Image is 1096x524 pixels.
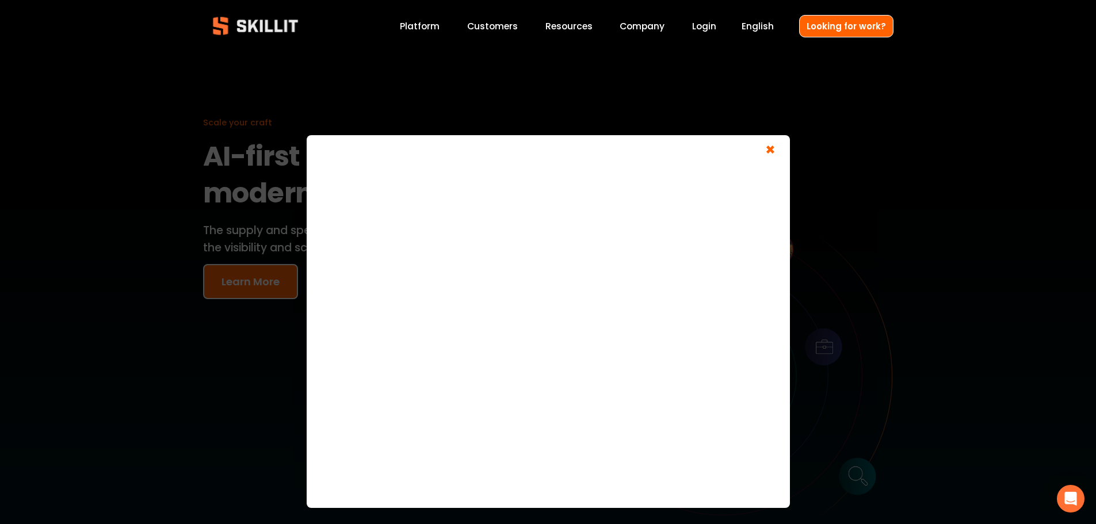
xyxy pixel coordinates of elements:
[318,147,778,492] iframe: JotForm
[692,18,716,34] a: Login
[742,18,774,34] div: language picker
[545,18,593,34] a: folder dropdown
[400,18,440,34] a: Platform
[620,18,665,34] a: Company
[759,141,781,162] span: ×
[203,9,308,43] img: Skillit
[1057,485,1084,512] div: Open Intercom Messenger
[799,15,893,37] a: Looking for work?
[742,20,774,33] span: English
[467,18,518,34] a: Customers
[545,20,593,33] span: Resources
